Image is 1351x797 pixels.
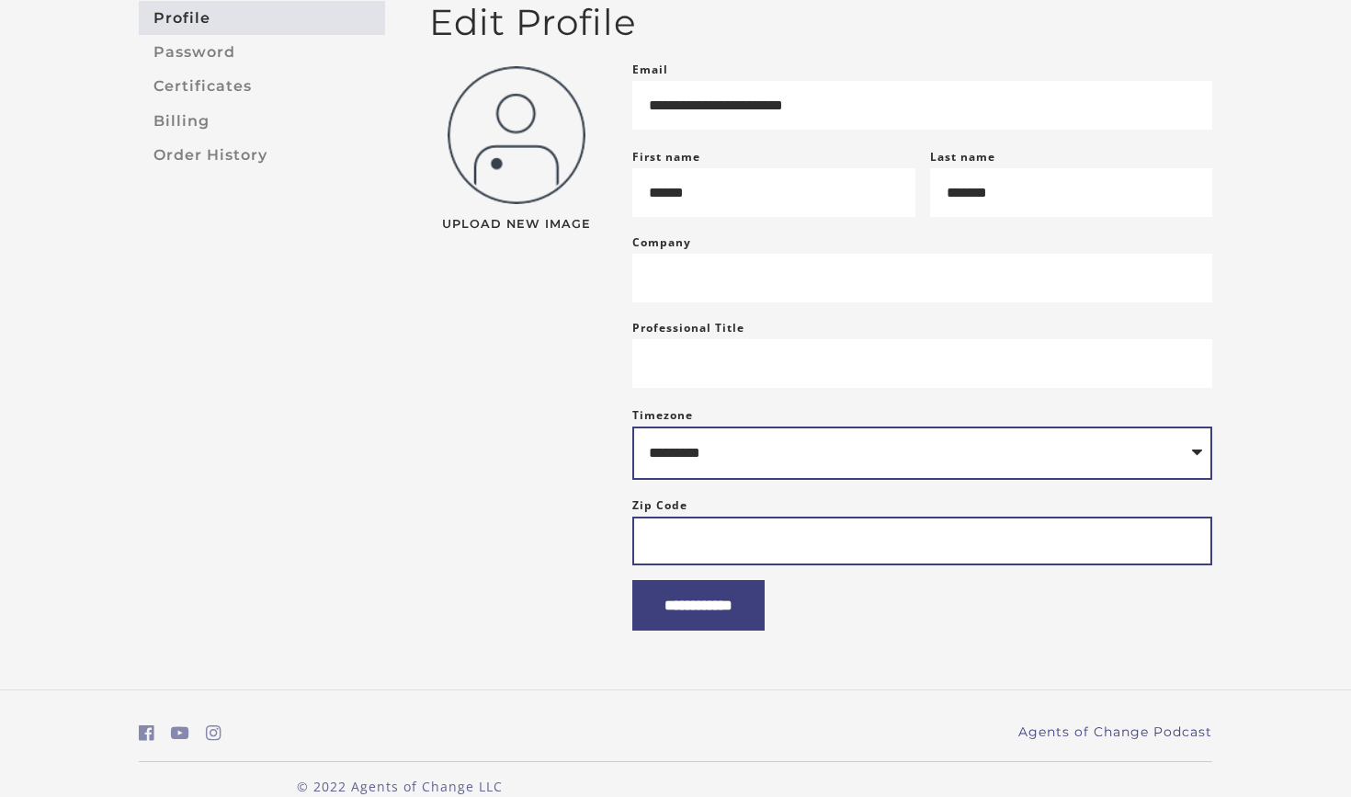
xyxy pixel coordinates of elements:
[139,720,154,746] a: https://www.facebook.com/groups/aswbtestprep (Open in a new window)
[632,59,668,81] label: Email
[632,495,687,517] label: Zip Code
[139,138,385,172] a: Order History
[632,149,700,165] label: First name
[632,407,693,423] label: Timezone
[429,219,603,231] span: Upload New Image
[171,720,189,746] a: https://www.youtube.com/c/AgentsofChangeTestPrepbyMeaganMitchell (Open in a new window)
[206,720,221,746] a: https://www.instagram.com/agentsofchangeprep/ (Open in a new window)
[429,1,1212,44] h2: Edit Profile
[632,232,691,254] label: Company
[139,35,385,69] a: Password
[1018,723,1212,742] a: Agents of Change Podcast
[139,70,385,104] a: Certificates
[171,724,189,742] i: https://www.youtube.com/c/AgentsofChangeTestPrepbyMeaganMitchell (Open in a new window)
[206,724,221,742] i: https://www.instagram.com/agentsofchangeprep/ (Open in a new window)
[139,1,385,35] a: Profile
[139,777,661,796] p: © 2022 Agents of Change LLC
[139,104,385,138] a: Billing
[930,149,995,165] label: Last name
[632,317,744,339] label: Professional Title
[139,724,154,742] i: https://www.facebook.com/groups/aswbtestprep (Open in a new window)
